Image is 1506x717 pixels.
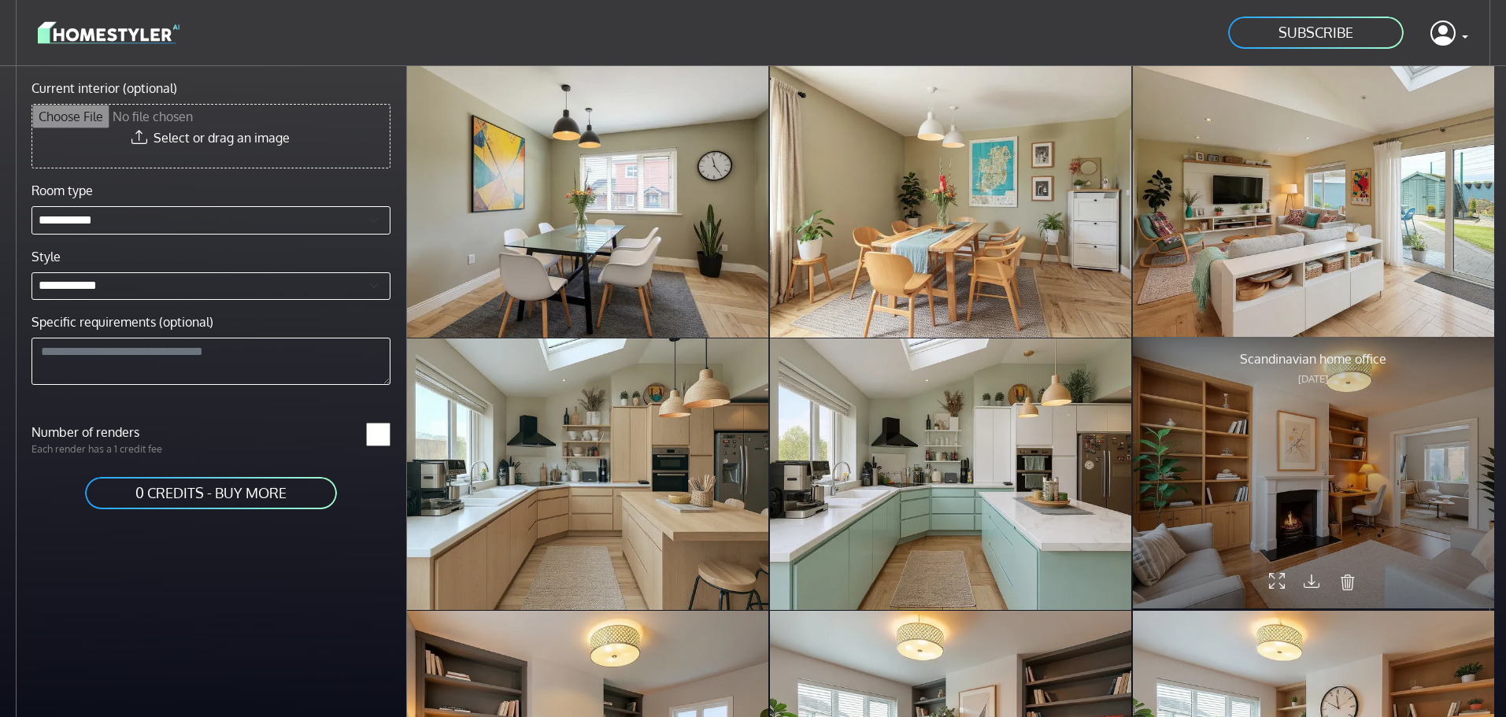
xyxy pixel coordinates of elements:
label: Specific requirements (optional) [31,312,213,331]
label: Room type [31,181,93,200]
p: Each render has a 1 credit fee [22,442,211,456]
p: [DATE] [1240,371,1386,386]
label: Current interior (optional) [31,79,177,98]
a: SUBSCRIBE [1227,15,1405,50]
label: Number of renders [22,423,211,442]
p: Scandinavian home office [1240,349,1386,368]
a: 0 CREDITS - BUY MORE [83,475,339,511]
label: Style [31,247,61,266]
img: logo-3de290ba35641baa71223ecac5eacb59cb85b4c7fdf211dc9aaecaaee71ea2f8.svg [38,19,179,46]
